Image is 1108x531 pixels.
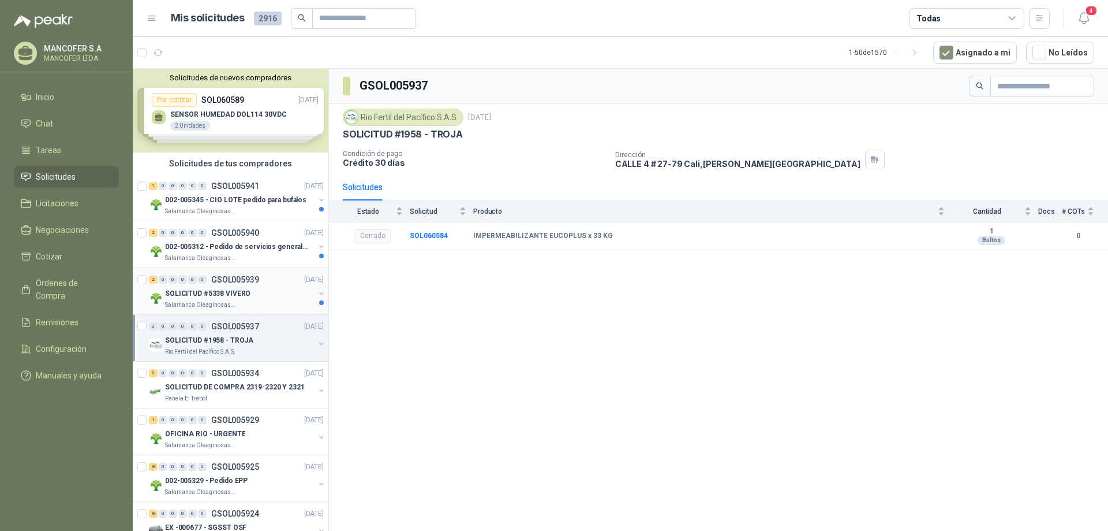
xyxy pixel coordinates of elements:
p: MANCOFER S.A [44,44,116,53]
span: Cotizar [36,250,62,263]
div: 0 [188,322,197,331]
p: Salamanca Oleaginosas SAS [165,207,238,216]
b: 0 [1062,231,1094,242]
div: 1 [149,416,158,424]
p: Crédito 30 días [343,158,606,168]
th: Solicitud [410,200,473,222]
div: 0 [188,510,197,518]
span: 4 [1085,5,1098,16]
a: 1 0 0 0 0 0 GSOL005929[DATE] Company LogoOFICINA RIO - URGENTESalamanca Oleaginosas SAS [149,413,326,450]
div: 0 [178,322,187,331]
a: Tareas [14,139,119,161]
div: 0 [198,510,207,518]
p: [DATE] [304,415,324,426]
p: 002-005329 - Pedido EPP [165,476,248,487]
p: Rio Fertil del Pacífico S.A.S. [165,347,235,357]
p: SOLICITUD #1958 - TROJA [343,128,463,140]
div: Bultos [978,236,1005,245]
th: Cantidad [952,200,1038,222]
p: Panela El Trébol [165,394,207,403]
div: 0 [159,182,167,190]
p: SOLICITUD DE COMPRA 2319-2320 Y 2321 [165,382,305,393]
div: 0 [169,182,177,190]
div: 0 [178,510,187,518]
span: Configuración [36,343,87,355]
span: Negociaciones [36,224,89,236]
span: 2916 [254,12,282,25]
a: Órdenes de Compra [14,272,119,307]
p: Dirección [615,151,860,159]
div: Rio Fertil del Pacífico S.A.S. [343,109,463,126]
p: Salamanca Oleaginosas SAS [165,300,238,310]
span: search [298,14,306,22]
p: [DATE] [304,321,324,332]
span: Chat [36,117,53,130]
p: GSOL005924 [211,510,259,518]
p: GSOL005937 [211,322,259,331]
p: GSOL005929 [211,416,259,424]
p: GSOL005939 [211,276,259,284]
button: Solicitudes de nuevos compradores [137,73,324,82]
div: 0 [169,463,177,471]
div: 0 [169,229,177,237]
div: 0 [149,322,158,331]
span: Solicitudes [36,170,76,183]
div: 2 [149,276,158,284]
div: 0 [198,229,207,237]
div: Todas [916,12,941,25]
div: 0 [198,416,207,424]
div: 0 [169,510,177,518]
div: 9 [149,369,158,377]
div: 0 [188,369,197,377]
img: Company Logo [149,198,163,211]
p: GSOL005941 [211,182,259,190]
a: 8 0 0 0 0 0 GSOL005925[DATE] Company Logo002-005329 - Pedido EPPSalamanca Oleaginosas SAS [149,460,326,497]
b: 1 [952,227,1031,236]
a: 2 0 0 0 0 0 GSOL005939[DATE] Company LogoSOLICITUD #5338 VIVEROSalamanca Oleaginosas SAS [149,273,326,310]
span: Órdenes de Compra [36,277,108,302]
img: Company Logo [149,385,163,399]
span: Estado [343,207,394,216]
a: Manuales y ayuda [14,365,119,387]
div: 0 [198,322,207,331]
p: [DATE] [304,368,324,379]
a: Solicitudes [14,166,119,188]
span: Producto [473,207,935,216]
b: IMPERMEABILIZANTE EUCOPLUS x 33 KG [473,232,613,241]
div: 0 [169,369,177,377]
a: 2 0 0 0 0 0 GSOL005940[DATE] Company Logo002-005312 - Pedido de servicios generales CASA ROSalama... [149,226,326,263]
p: [DATE] [304,228,324,239]
p: SOLICITUD #1958 - TROJA [165,335,253,346]
p: Salamanca Oleaginosas SAS [165,488,238,497]
div: 1 - 50 de 1570 [849,43,924,62]
button: Asignado a mi [933,42,1017,64]
div: 2 [149,229,158,237]
p: [DATE] [304,462,324,473]
th: Docs [1038,200,1062,222]
span: # COTs [1062,207,1085,216]
div: 8 [149,463,158,471]
img: Company Logo [149,244,163,258]
div: 0 [178,369,187,377]
p: GSOL005940 [211,229,259,237]
a: Configuración [14,338,119,360]
img: Company Logo [149,432,163,445]
div: 0 [178,276,187,284]
div: 0 [188,229,197,237]
a: Licitaciones [14,192,119,214]
div: 0 [198,463,207,471]
div: 0 [188,416,197,424]
div: 0 [169,276,177,284]
div: 0 [198,276,207,284]
p: MANCOFER LTDA [44,55,116,62]
div: 0 [198,369,207,377]
span: Cantidad [952,207,1022,216]
p: GSOL005925 [211,463,259,471]
p: OFICINA RIO - URGENTE [165,429,245,440]
a: SOL060584 [410,232,448,240]
div: Solicitudes de nuevos compradoresPor cotizarSOL060589[DATE] SENSOR HUMEDAD DOL114 30VDC2 Unidades... [133,69,328,153]
p: [DATE] [304,508,324,519]
h1: Mis solicitudes [171,10,245,27]
div: 1 [149,182,158,190]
